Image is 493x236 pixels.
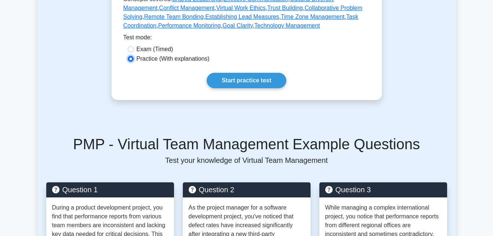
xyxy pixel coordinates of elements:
[46,135,447,153] h5: PMP - Virtual Team Management Example Questions
[159,5,214,11] a: Conflict Management
[254,22,320,29] a: Technology Management
[281,14,345,20] a: Time Zone Management
[205,14,279,20] a: Establishing Lead Measures
[189,185,305,194] h5: Question 2
[325,185,441,194] h5: Question 3
[137,54,210,63] label: Practice (With explanations)
[137,45,173,54] label: Exam (Timed)
[123,33,370,45] div: Test mode:
[207,73,286,88] a: Start practice test
[144,14,203,20] a: Remote Team Bonding
[222,22,253,29] a: Goal Clarity
[52,185,168,194] h5: Question 1
[267,5,303,11] a: Trust Building
[158,22,221,29] a: Performance Monitoring
[216,5,266,11] a: Virtual Work Ethics
[123,14,358,29] a: Task Coordination
[46,156,447,165] p: Test your knowledge of Virtual Team Management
